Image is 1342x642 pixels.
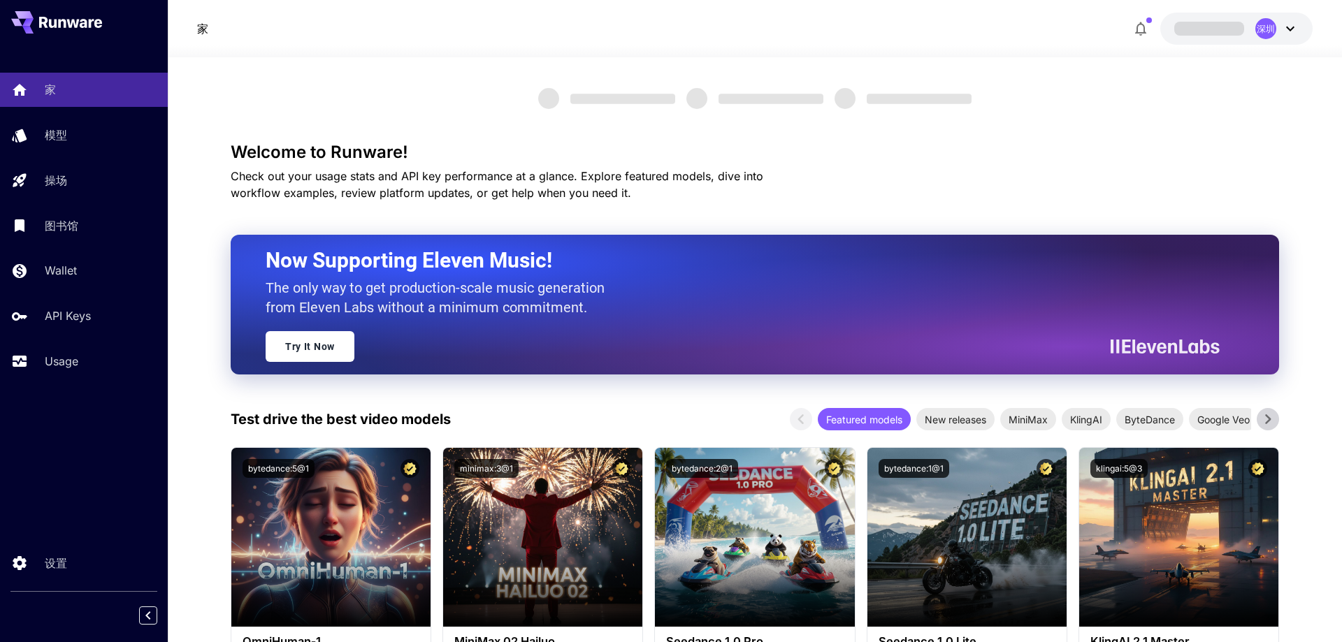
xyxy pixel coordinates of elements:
[443,448,642,627] img: 替代
[231,409,451,430] p: Test drive the best video models
[243,459,315,478] button: bytedance:5@1
[1189,408,1258,430] div: Google Veo
[612,459,631,478] button: 认证模型——经过审查，具有最佳性能，并包含商业许可证。
[1062,408,1111,430] div: KlingAI
[197,22,208,36] font: 家
[45,128,67,142] font: 模型
[916,412,995,427] span: New releases
[197,20,208,37] a: 家
[1062,412,1111,427] span: KlingAI
[666,459,738,478] button: bytedance:2@1
[1090,459,1148,478] button: klingai:5@3
[818,408,911,430] div: Featured models
[1116,412,1183,427] span: ByteDance
[454,459,519,478] button: minimax:3@1
[401,459,419,478] button: 认证模型——经过审查，具有最佳性能，并包含商业许可证。
[231,143,1279,162] h3: Welcome to Runware!
[655,448,854,627] img: 替代
[916,408,995,430] div: New releases
[818,412,911,427] span: Featured models
[1189,412,1258,427] span: Google Veo
[45,82,56,96] font: 家
[45,173,67,187] font: 操场
[1116,408,1183,430] div: ByteDance
[1000,408,1056,430] div: MiniMax
[266,247,1209,274] h2: Now Supporting Eleven Music!
[266,331,354,362] a: Try It Now
[150,603,168,628] div: 折叠侧边栏
[1079,448,1278,627] img: 替代
[266,278,615,317] p: The only way to get production-scale music generation from Eleven Labs without a minimum commitment.
[1000,412,1056,427] span: MiniMax
[879,459,949,478] button: bytedance:1@1
[45,556,67,570] font: 设置
[867,448,1067,627] img: 替代
[1160,13,1313,45] button: 深圳
[197,20,208,37] nav: 面包屑
[1257,23,1275,34] font: 深圳
[45,219,78,233] font: 图书馆
[1248,459,1267,478] button: 认证模型——经过审查，具有最佳性能，并包含商业许可证。
[1037,459,1055,478] button: 认证模型——经过审查，具有最佳性能，并包含商业许可证。
[139,606,157,625] button: 折叠侧边栏
[45,262,77,279] p: Wallet
[45,353,78,370] p: Usage
[825,459,844,478] button: 认证模型——经过审查，具有最佳性能，并包含商业许可证。
[231,169,763,200] span: Check out your usage stats and API key performance at a glance. Explore featured models, dive int...
[45,307,91,324] p: API Keys
[231,448,431,627] img: 替代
